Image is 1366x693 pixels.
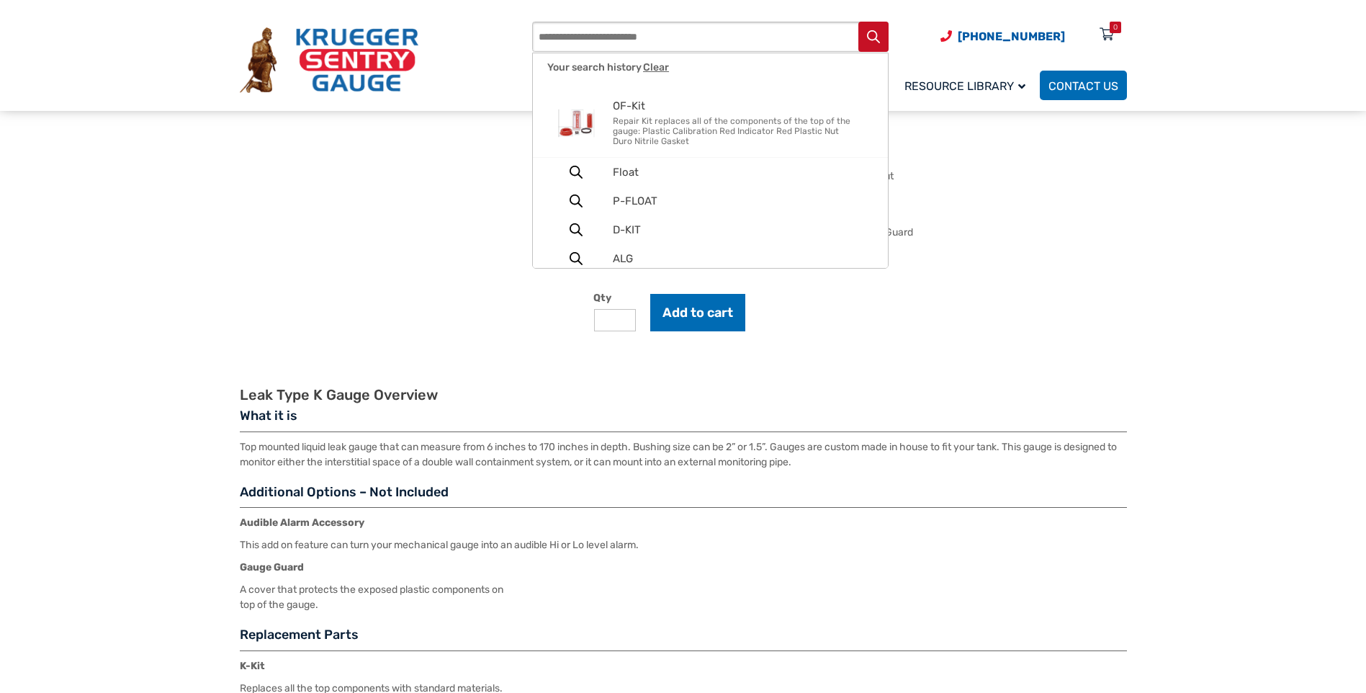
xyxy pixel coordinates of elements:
span: P-FLOAT [613,195,873,207]
span: Clear [643,62,669,73]
img: Krueger Sentry Gauge [240,27,418,94]
a: Float [533,158,888,187]
a: ALG [533,244,888,273]
a: D-KIT [533,215,888,244]
span: Contact Us [1048,79,1118,93]
div: 0 [1113,22,1118,33]
span: ALG [613,253,873,265]
a: Phone Number (920) 434-8860 [940,27,1065,45]
p: Top mounted liquid leak gauge that can measure from 6 inches to 170 inches in depth. Bushing size... [240,439,1127,470]
p: This add on feature can turn your mechanical gauge into an audible Hi or Lo level alarm. [240,537,1127,553]
button: Add to cart [650,294,745,331]
h2: Leak Type K Gauge Overview [240,386,1127,404]
span: [PHONE_NUMBER] [958,30,1065,43]
a: P-FLOAT [533,187,888,215]
span: Repair Kit replaces all of the components of the top of the gauge: Plastic Calibration Red Indica... [613,116,860,146]
span: Your search history [547,61,669,73]
span: Float [613,166,873,179]
span: D-KIT [613,224,873,236]
p: A cover that protects the exposed plastic components on top of the gauge. [240,582,1127,612]
span: OF-Kit [613,100,873,112]
strong: Audible Alarm Accessory [240,517,364,529]
input: Product quantity [594,309,636,331]
a: Resource Library [896,68,1040,102]
a: Contact Us [1040,71,1127,100]
strong: Gauge Guard [240,561,304,573]
h3: What it is [240,408,1127,432]
h3: Replacement Parts [240,627,1127,651]
a: OF-KitOF-KitRepair Kit replaces all of the components of the top of the gauge: Plastic Calibratio... [533,89,888,158]
img: OF-Kit [547,94,605,152]
span: Resource Library [904,79,1025,93]
strong: K-Kit [240,660,265,672]
h3: Additional Options – Not Included [240,484,1127,509]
